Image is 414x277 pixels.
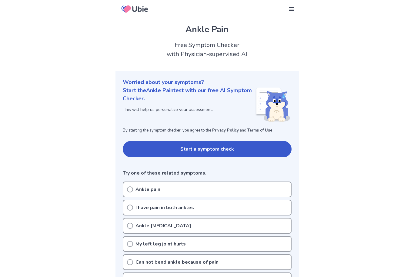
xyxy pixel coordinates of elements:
p: This will help us personalize your assessment. [123,106,255,113]
p: Can not bend ankle because of pain [135,259,219,266]
a: Privacy Policy [212,128,239,133]
h1: Ankle Pain [123,23,292,36]
p: Start the Ankle Pain test with our free AI Symptom Checker. [123,86,255,103]
p: Worried about your symptoms? [123,78,292,86]
p: Ankle pain [135,186,160,193]
img: Shiba [255,88,290,122]
p: My left leg joint hurts [135,240,186,248]
p: By starting the symptom checker, you agree to the and [123,128,292,134]
a: Terms of Use [247,128,272,133]
h2: Free Symptom Checker with Physician-supervised AI [115,41,299,59]
p: Try one of these related symptoms. [123,169,292,177]
button: Start a symptom check [123,141,292,157]
p: I have pain in both ankles [135,204,194,211]
p: Ankle [MEDICAL_DATA] [135,222,191,229]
